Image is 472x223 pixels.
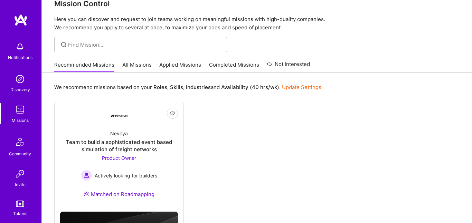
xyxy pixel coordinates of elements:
b: Skills [170,84,183,90]
div: Tokens [13,210,27,217]
img: Company Logo [111,115,128,117]
img: Ateam Purple Icon [84,191,89,196]
a: Recommended Missions [54,61,114,72]
div: Team to build a sophisticated event based simulation of freight networks [60,138,178,153]
i: icon EyeClosed [170,110,175,116]
b: Roles [153,84,167,90]
i: icon SearchGrey [60,41,68,49]
div: Community [9,150,31,157]
p: We recommend missions based on your , , and . [54,84,321,91]
img: Invite [13,167,27,181]
img: Actively looking for builders [81,170,92,181]
b: Availability (40 hrs/wk) [221,84,279,90]
div: Nevoya [110,130,128,137]
div: Matched on Roadmapping [84,191,154,198]
img: logo [14,14,28,26]
a: All Missions [122,61,152,72]
b: Industries [186,84,211,90]
div: Invite [15,181,26,188]
img: bell [13,40,27,54]
div: Missions [12,117,29,124]
img: teamwork [13,103,27,117]
a: Completed Missions [209,61,259,72]
div: Discovery [10,86,30,93]
img: discovery [13,72,27,86]
a: Applied Missions [159,61,201,72]
img: Community [12,134,28,150]
input: Find Mission... [68,41,222,48]
span: Actively looking for builders [95,172,157,179]
div: Notifications [8,54,32,61]
a: Not Interested [267,60,310,72]
a: Company LogoNevoyaTeam to build a sophisticated event based simulation of freight networksProduct... [60,108,178,206]
span: Product Owner [102,155,136,161]
p: Here you can discover and request to join teams working on meaningful missions with high-quality ... [54,15,460,32]
img: tokens [16,201,24,207]
a: Update Settings [282,84,321,90]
